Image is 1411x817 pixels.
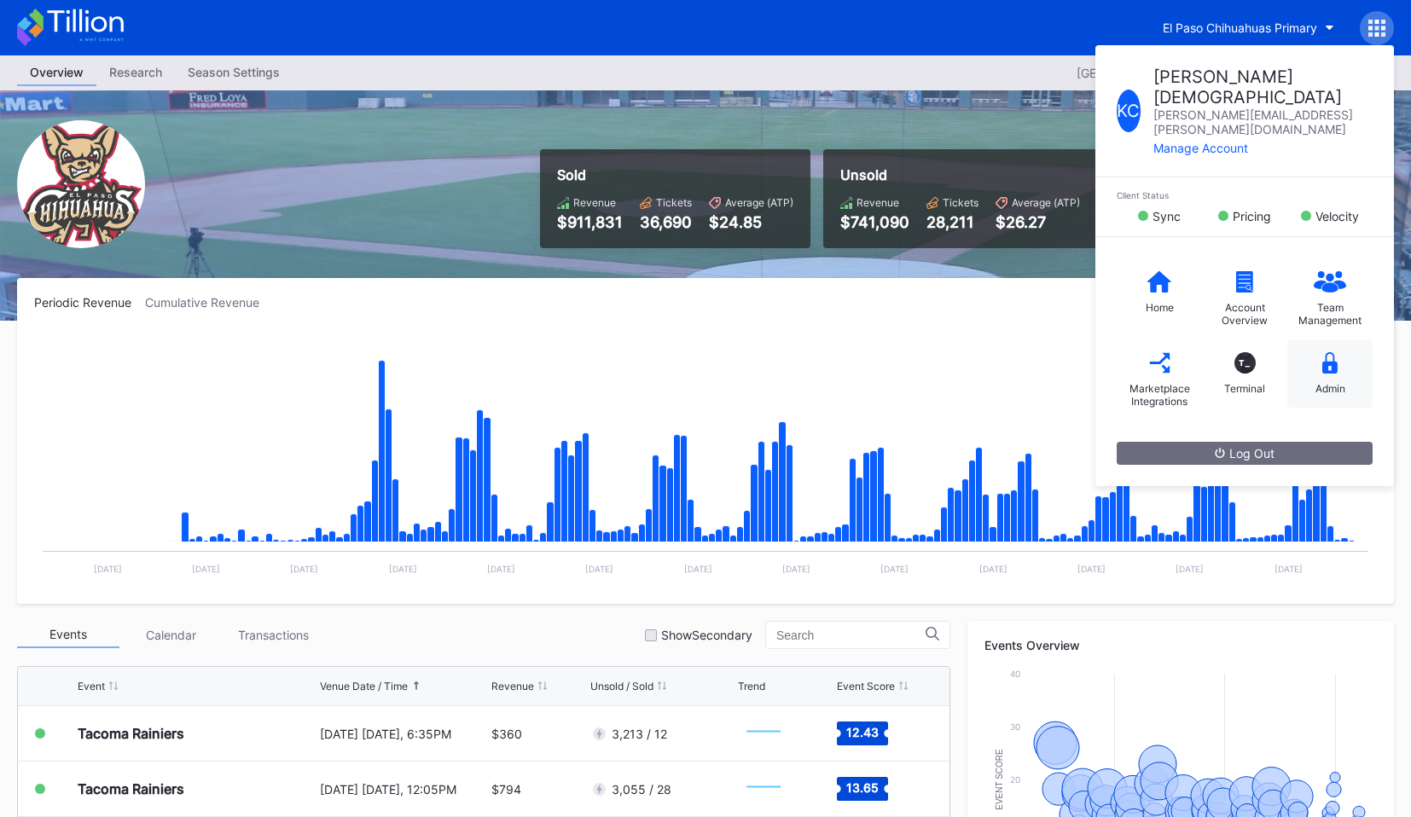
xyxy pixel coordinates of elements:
div: 3,055 / 28 [612,782,671,797]
text: [DATE] [979,564,1007,574]
a: Overview [17,60,96,86]
div: 28,211 [926,213,978,231]
div: El Paso Chihuahuas Primary [1163,20,1317,35]
div: Tacoma Rainiers [78,725,184,742]
div: 36,690 [640,213,692,231]
div: Tickets [656,196,692,209]
text: [DATE] [94,564,122,574]
div: [PERSON_NAME][EMAIL_ADDRESS][PERSON_NAME][DOMAIN_NAME] [1153,107,1373,136]
text: [DATE] [880,564,909,574]
text: 12.43 [846,725,879,739]
svg: Chart title [738,712,789,755]
div: [DATE] [DATE], 6:35PM [320,727,486,741]
div: Admin [1315,382,1345,395]
div: Unsold / Sold [590,680,653,692]
text: 30 [1010,721,1020,732]
text: [DATE] [192,564,220,574]
div: Season Settings [175,60,293,84]
div: Show Secondary [661,628,752,642]
div: Tacoma Rainiers [78,780,184,797]
div: [GEOGRAPHIC_DATA] Primary 2025 [1077,66,1275,80]
text: [DATE] [1176,564,1204,574]
text: 40 [1010,669,1020,679]
div: Tickets [943,196,978,209]
div: Research [96,60,175,84]
div: Trend [738,680,765,692]
div: Log Out [1215,446,1275,461]
div: Periodic Revenue [34,295,145,310]
a: Season Settings [175,60,293,86]
div: K C [1117,90,1141,132]
div: Revenue [491,680,534,692]
button: Log Out [1117,442,1373,465]
div: Average (ATP) [725,196,793,209]
input: Search [776,629,926,642]
div: Event Score [837,680,895,692]
svg: Chart title [738,768,789,810]
div: Account Overview [1211,301,1279,327]
div: Home [1146,301,1174,314]
div: $24.85 [709,213,793,231]
button: El Paso Chihuahuas Primary [1150,12,1347,43]
div: Client Status [1117,190,1373,200]
div: Velocity [1315,209,1359,223]
div: [PERSON_NAME] [DEMOGRAPHIC_DATA] [1153,67,1373,107]
div: Sync [1153,209,1181,223]
div: Calendar [119,622,222,648]
div: $794 [491,782,521,797]
svg: Chart title [34,331,1377,587]
text: [DATE] [389,564,417,574]
div: $911,831 [557,213,623,231]
div: $741,090 [840,213,909,231]
div: Sold [557,166,793,183]
div: Manage Account [1153,141,1373,155]
text: [DATE] [290,564,318,574]
div: $26.27 [996,213,1080,231]
div: Events Overview [984,638,1377,652]
div: 3,213 / 12 [612,727,667,741]
div: Revenue [573,196,616,209]
text: 20 [1010,774,1020,785]
div: Cumulative Revenue [145,295,273,310]
div: Revenue [856,196,899,209]
button: [GEOGRAPHIC_DATA] Primary 2025 [1068,61,1300,84]
text: [DATE] [585,564,613,574]
div: Events [17,622,119,648]
a: Research [96,60,175,86]
div: Venue Date / Time [320,680,408,692]
div: Transactions [222,622,324,648]
div: Terminal [1224,382,1265,395]
img: El_Paso_Chihuahuas.svg [17,120,145,248]
div: Event [78,680,105,692]
div: Average (ATP) [1012,196,1080,209]
div: [DATE] [DATE], 12:05PM [320,782,486,797]
text: [DATE] [782,564,810,574]
text: Event Score [995,749,1004,810]
text: [DATE] [684,564,712,574]
text: 13.65 [846,780,879,795]
div: T_ [1234,352,1256,374]
div: Team Management [1296,301,1364,327]
div: Marketplace Integrations [1125,382,1193,408]
div: $360 [491,727,522,741]
text: [DATE] [1077,564,1106,574]
text: [DATE] [487,564,515,574]
div: Unsold [840,166,1080,183]
div: Pricing [1233,209,1271,223]
text: [DATE] [1275,564,1303,574]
